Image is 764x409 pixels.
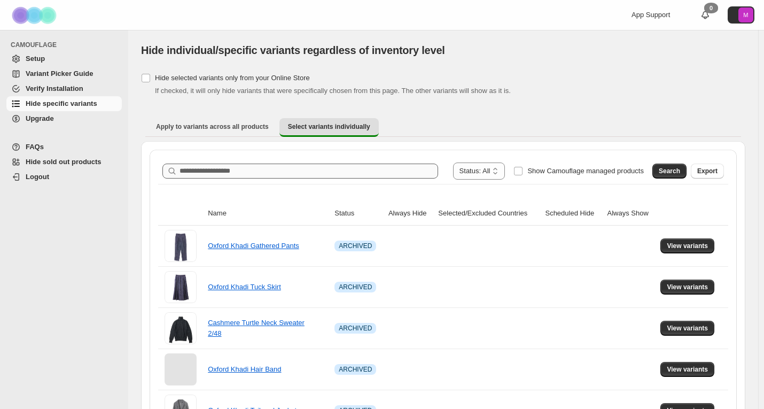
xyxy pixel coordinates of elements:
th: Selected/Excluded Countries [435,202,542,226]
button: Avatar with initials M [728,6,754,24]
a: 0 [700,10,711,20]
a: Hide specific variants [6,96,122,111]
a: Oxford Khadi Gathered Pants [208,242,299,250]
button: Export [691,164,724,179]
a: Upgrade [6,111,122,126]
button: View variants [660,238,714,253]
span: Hide individual/specific variants regardless of inventory level [141,44,445,56]
span: ARCHIVED [339,242,372,250]
a: Verify Installation [6,81,122,96]
th: Name [205,202,331,226]
span: App Support [632,11,670,19]
th: Always Show [604,202,658,226]
a: Setup [6,51,122,66]
span: ARCHIVED [339,324,372,333]
img: Camouflage [9,1,62,30]
span: Hide specific variants [26,99,97,107]
span: FAQs [26,143,44,151]
span: ARCHIVED [339,365,372,374]
th: Always Hide [385,202,435,226]
span: Hide sold out products [26,158,102,166]
img: Oxford Khadi Tuck Skirt [165,271,197,303]
span: Logout [26,173,49,181]
span: Search [659,167,680,175]
span: Select variants individually [288,122,370,131]
span: CAMOUFLAGE [11,41,123,49]
button: Search [652,164,687,179]
span: Verify Installation [26,84,83,92]
img: Oxford Khadi Gathered Pants [165,230,197,262]
a: Hide sold out products [6,155,122,169]
text: M [743,12,748,18]
a: Logout [6,169,122,184]
button: View variants [660,321,714,336]
button: Select variants individually [279,118,379,137]
img: Cashmere Turtle Neck Sweater 2/48 [165,312,197,344]
span: Hide selected variants only from your Online Store [155,74,310,82]
span: Apply to variants across all products [156,122,269,131]
button: View variants [660,362,714,377]
span: View variants [667,283,708,291]
span: Variant Picker Guide [26,70,93,78]
a: Oxford Khadi Hair Band [208,365,281,373]
span: View variants [667,365,708,374]
span: Show Camouflage managed products [527,167,644,175]
span: View variants [667,242,708,250]
button: View variants [660,280,714,295]
span: Avatar with initials M [738,7,753,22]
span: If checked, it will only hide variants that were specifically chosen from this page. The other va... [155,87,511,95]
span: Setup [26,55,45,63]
a: Cashmere Turtle Neck Sweater 2/48 [208,319,305,337]
button: Apply to variants across all products [147,118,277,135]
th: Status [331,202,385,226]
a: Variant Picker Guide [6,66,122,81]
th: Scheduled Hide [542,202,604,226]
div: 0 [704,3,718,13]
a: Oxford Khadi Tuck Skirt [208,283,281,291]
span: View variants [667,324,708,333]
a: FAQs [6,140,122,155]
span: Export [697,167,718,175]
span: Upgrade [26,114,54,122]
span: ARCHIVED [339,283,372,291]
